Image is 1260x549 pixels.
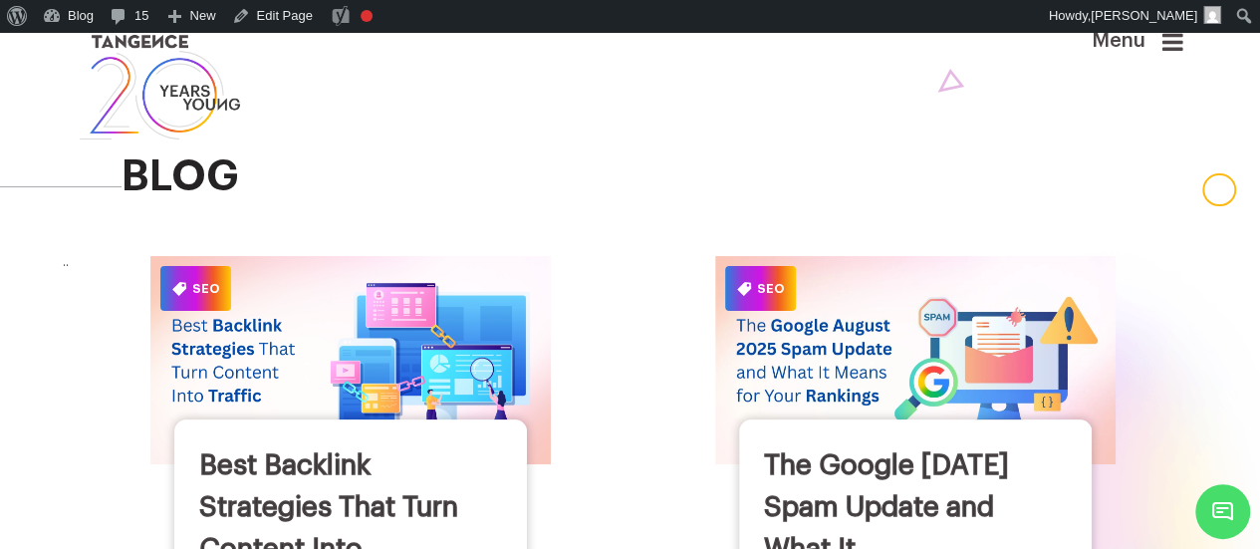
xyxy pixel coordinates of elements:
[1195,484,1250,539] span: Chat Widget
[737,282,751,296] img: Category Icon
[361,10,373,22] div: Focus keyphrase not set
[715,256,1116,464] img: The Google August 2025 Spam Update and What It Means for Your Rankings
[78,30,243,144] img: logo SVG
[172,282,186,296] img: Category Icon
[150,256,551,464] img: Best Backlink Strategies That Turn Content Into Traffic
[122,153,1183,199] h2: blog
[160,266,231,311] span: SEO
[725,266,796,311] span: SEO
[1091,8,1197,23] span: [PERSON_NAME]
